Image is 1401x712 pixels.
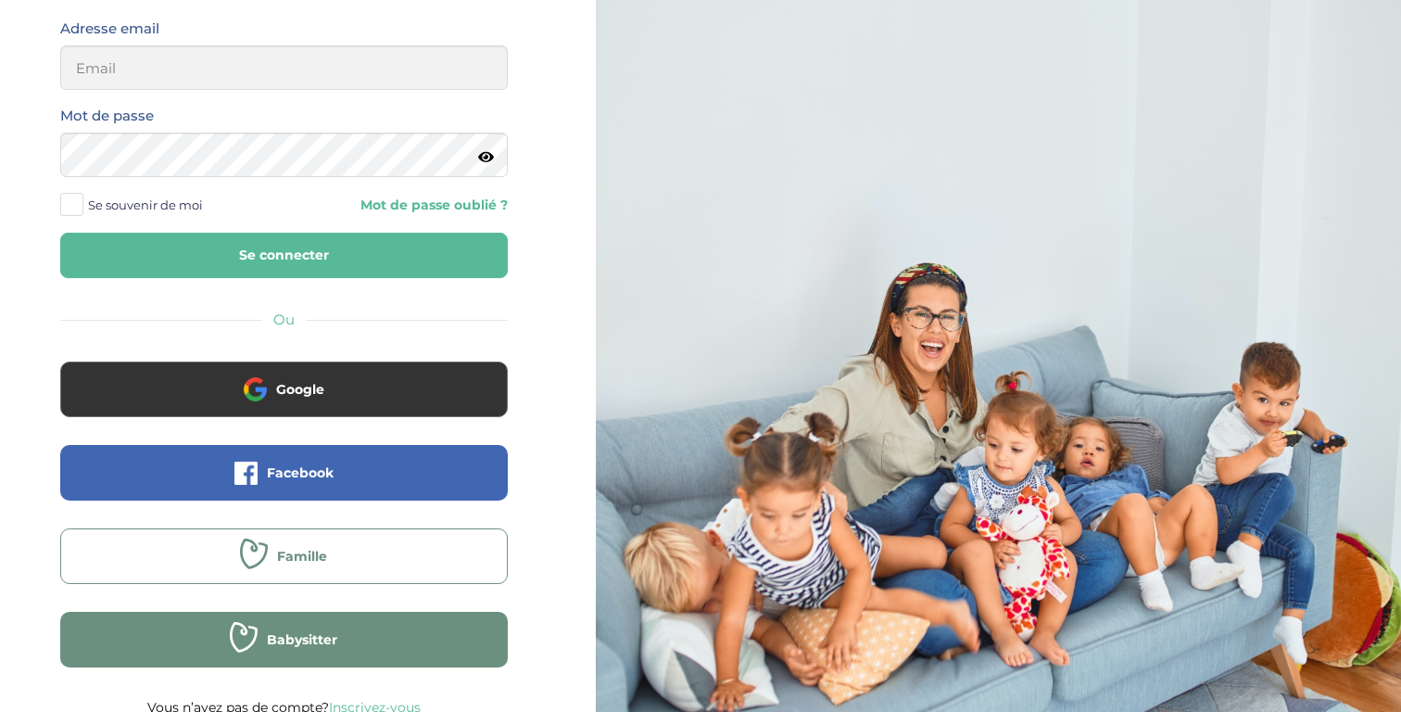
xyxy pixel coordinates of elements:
[273,311,295,328] span: Ou
[244,377,267,400] img: google.png
[60,445,508,501] button: Facebook
[60,45,508,90] input: Email
[60,643,508,661] a: Babysitter
[60,528,508,584] button: Famille
[60,362,508,417] button: Google
[297,197,507,214] a: Mot de passe oublié ?
[60,393,508,411] a: Google
[267,464,334,482] span: Facebook
[267,630,337,649] span: Babysitter
[88,193,203,217] span: Se souvenir de moi
[234,462,258,485] img: facebook.png
[60,477,508,494] a: Facebook
[60,104,154,128] label: Mot de passe
[60,560,508,578] a: Famille
[60,233,508,278] button: Se connecter
[277,547,327,566] span: Famille
[276,380,324,399] span: Google
[60,17,159,41] label: Adresse email
[60,612,508,667] button: Babysitter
